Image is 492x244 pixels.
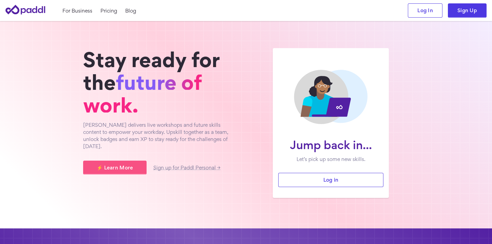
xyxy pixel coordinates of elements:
a: Blog [125,7,136,14]
span: future of work. [83,75,202,113]
a: ⚡ Learn More [83,161,147,175]
a: Sign Up [448,3,487,18]
h1: Stay ready for the [83,48,239,117]
a: For Business [62,7,92,14]
p: [PERSON_NAME] delivers live workshops and future skills content to empower your workday. Upskill ... [83,121,239,150]
a: Log In [408,3,442,18]
h1: Jump back in... [284,139,378,151]
a: Pricing [100,7,117,14]
p: Let’s pick up some new skills. [284,156,378,163]
a: Log in [278,173,383,187]
a: Sign up for Paddl Personal → [153,166,220,170]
